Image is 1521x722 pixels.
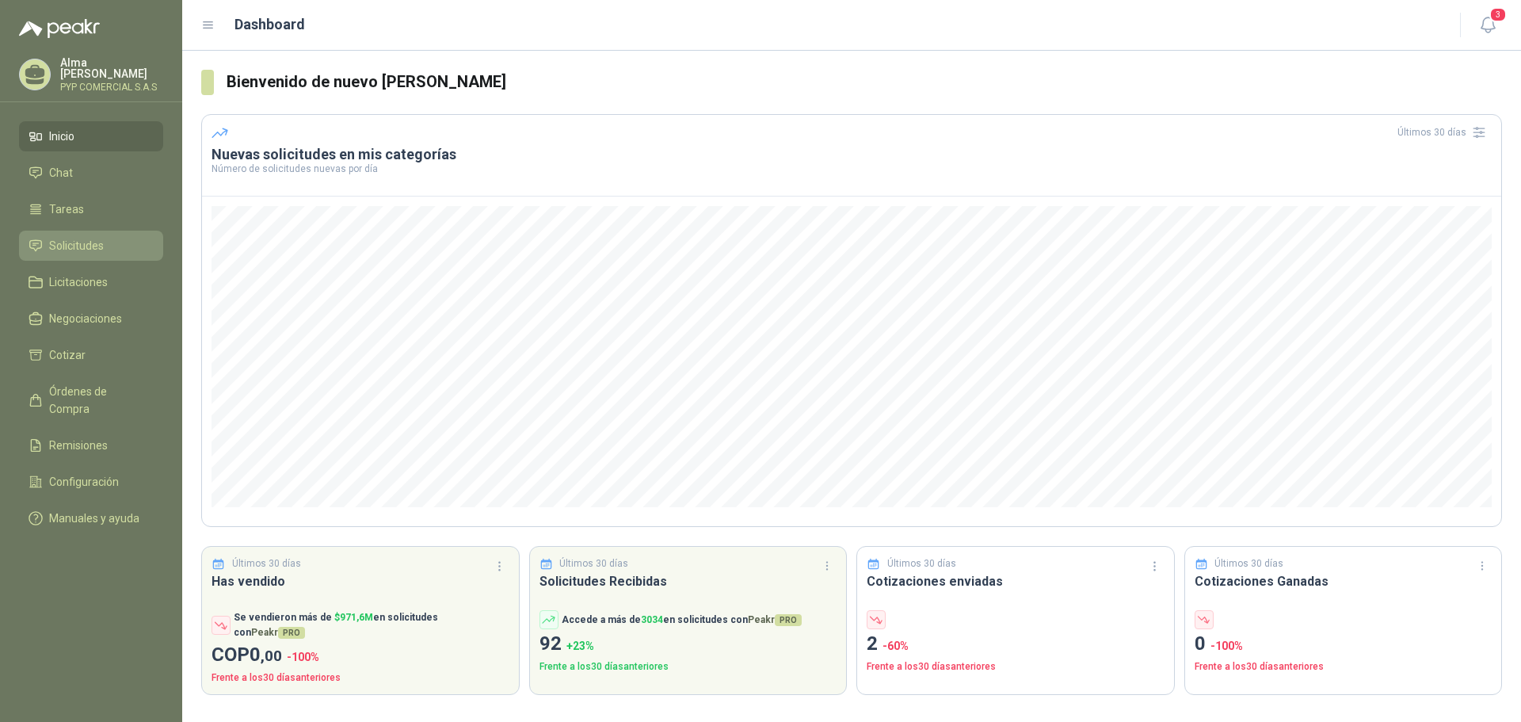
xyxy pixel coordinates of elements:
a: Negociaciones [19,304,163,334]
span: Chat [49,164,73,181]
span: -100 % [1210,640,1243,652]
p: 2 [867,629,1165,659]
a: Manuales y ayuda [19,503,163,533]
span: ,00 [261,647,282,665]
h3: Bienvenido de nuevo [PERSON_NAME] [227,70,1502,94]
button: 3 [1473,11,1502,40]
span: Inicio [49,128,74,145]
p: Últimos 30 días [232,556,301,571]
h3: Has vendido [212,571,509,591]
p: Últimos 30 días [887,556,956,571]
a: Cotizar [19,340,163,370]
span: Remisiones [49,437,108,454]
span: Manuales y ayuda [49,510,139,527]
p: Frente a los 30 días anteriores [212,670,509,686]
h3: Nuevas solicitudes en mis categorías [212,145,1492,164]
img: Logo peakr [19,19,100,38]
p: Accede a más de en solicitudes con [562,613,802,628]
span: + 23 % [566,640,594,652]
p: Número de solicitudes nuevas por día [212,164,1492,174]
span: 0 [250,644,282,666]
p: Frente a los 30 días anteriores [539,659,837,674]
p: COP [212,640,509,670]
p: Alma [PERSON_NAME] [60,57,163,79]
p: Se vendieron más de en solicitudes con [234,610,509,640]
a: Licitaciones [19,267,163,297]
a: Inicio [19,121,163,151]
h3: Solicitudes Recibidas [539,571,837,591]
span: $ 971,6M [334,612,373,623]
a: Remisiones [19,430,163,460]
span: PRO [775,614,802,626]
p: Últimos 30 días [559,556,628,571]
span: PRO [278,627,305,639]
a: Chat [19,158,163,188]
span: Órdenes de Compra [49,383,148,418]
p: PYP COMERCIAL S.A.S [60,82,163,92]
a: Tareas [19,194,163,224]
span: -60 % [882,640,909,652]
p: Frente a los 30 días anteriores [1195,659,1492,674]
span: Licitaciones [49,273,108,291]
a: Solicitudes [19,231,163,261]
span: Cotizar [49,346,86,364]
span: Peakr [251,627,305,638]
p: 92 [539,629,837,659]
span: 3034 [641,614,663,625]
a: Configuración [19,467,163,497]
p: 0 [1195,629,1492,659]
h3: Cotizaciones Ganadas [1195,571,1492,591]
span: Tareas [49,201,84,218]
span: Negociaciones [49,310,122,327]
span: -100 % [287,651,319,663]
a: Órdenes de Compra [19,376,163,424]
h1: Dashboard [234,13,305,36]
p: Últimos 30 días [1214,556,1283,571]
div: Últimos 30 días [1397,120,1492,145]
p: Frente a los 30 días anteriores [867,659,1165,674]
span: Peakr [748,614,802,625]
span: Configuración [49,473,119,491]
span: 3 [1489,7,1507,22]
span: Solicitudes [49,237,104,254]
h3: Cotizaciones enviadas [867,571,1165,591]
